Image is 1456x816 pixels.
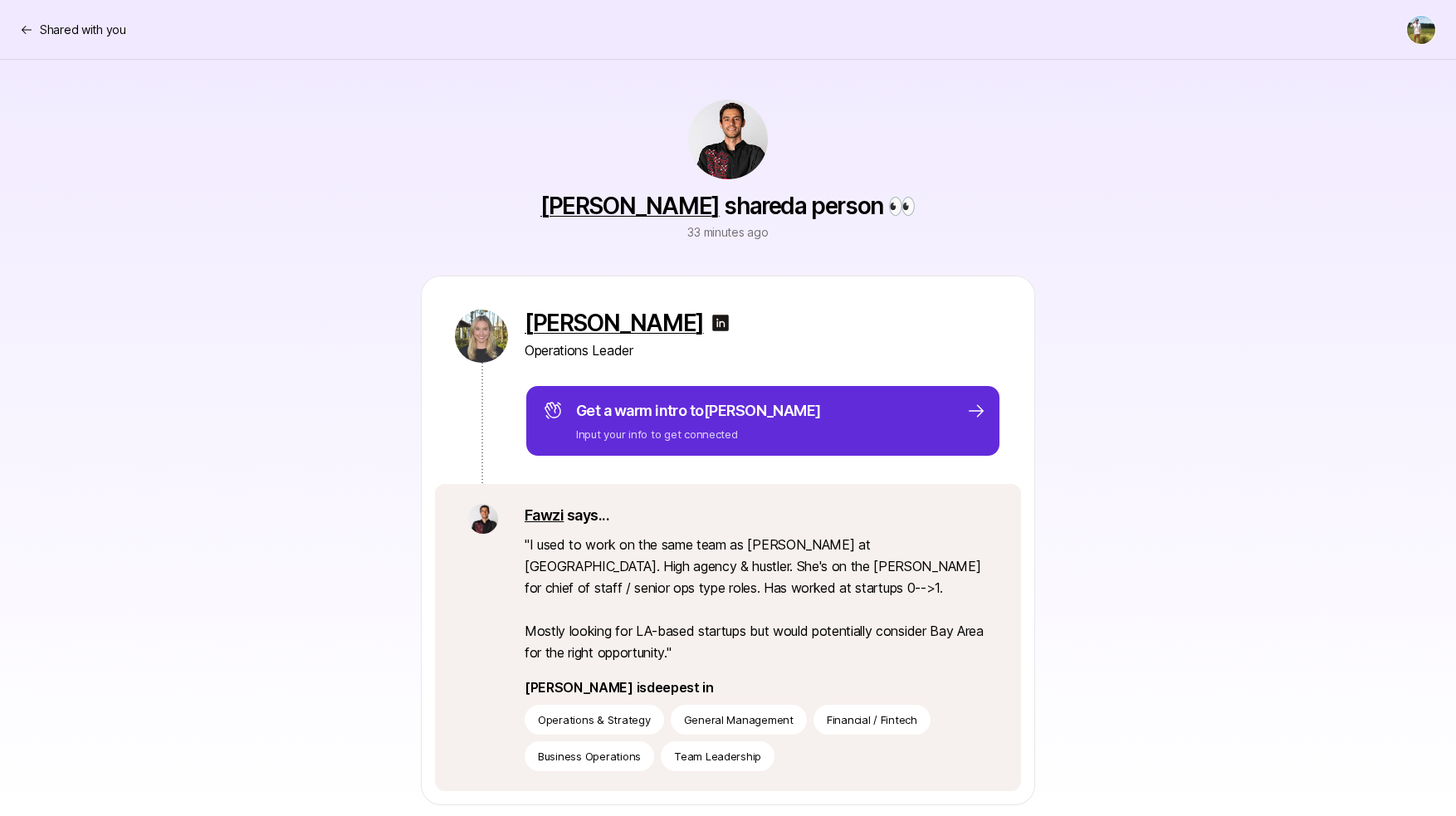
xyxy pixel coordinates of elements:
[525,534,988,663] p: " I used to work on the same team as [PERSON_NAME] at [GEOGRAPHIC_DATA]. High agency & hustler. S...
[525,506,564,524] a: Fawzi
[576,399,821,423] p: Get a warm intro
[688,100,768,179] img: ACg8ocKfD4J6FzG9_HAYQ9B8sLvPSEBLQEDmbHTY_vjoi9sRmV9s2RKt=s160-c
[576,426,821,442] p: Input your info to get connected
[525,310,704,336] a: [PERSON_NAME]
[525,340,1001,361] p: Operations Leader
[687,222,768,242] p: 33 minutes ago
[684,711,794,728] p: General Management
[468,504,498,534] img: ACg8ocKfD4J6FzG9_HAYQ9B8sLvPSEBLQEDmbHTY_vjoi9sRmV9s2RKt=s160-c
[538,711,651,728] p: Operations & Strategy
[40,20,126,40] p: Shared with you
[540,192,720,220] a: [PERSON_NAME]
[690,402,821,419] span: to [PERSON_NAME]
[1407,16,1435,44] img: Tyler Kieft
[525,677,988,698] p: [PERSON_NAME] is deepest in
[711,313,730,333] img: linkedin-logo
[674,748,761,765] p: Team Leadership
[1406,15,1436,45] button: Tyler Kieft
[525,504,988,527] p: says...
[455,310,508,363] img: 9b7f698e_ba64_456c_b983_8976e1755cd1.jpg
[540,193,916,219] p: shared a person 👀
[827,711,917,728] p: Financial / Fintech
[538,748,641,765] p: Business Operations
